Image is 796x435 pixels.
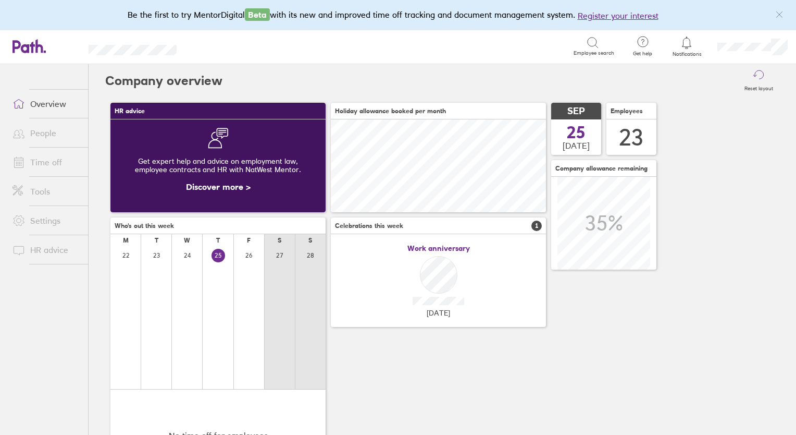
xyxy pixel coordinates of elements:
[619,124,644,151] div: 23
[247,237,251,244] div: F
[105,64,222,98] h2: Company overview
[205,41,231,51] div: Search
[578,9,658,22] button: Register your interest
[123,237,129,244] div: M
[216,237,220,244] div: T
[670,51,704,57] span: Notifications
[4,210,88,231] a: Settings
[567,124,586,141] span: 25
[4,93,88,114] a: Overview
[278,237,281,244] div: S
[335,107,446,115] span: Holiday allowance booked per month
[335,222,403,229] span: Celebrations this week
[4,239,88,260] a: HR advice
[738,82,779,92] label: Reset layout
[155,237,158,244] div: T
[4,123,88,143] a: People
[184,237,190,244] div: W
[115,222,174,229] span: Who's out this week
[128,8,669,22] div: Be the first to try MentorDigital with its new and improved time off tracking and document manage...
[4,152,88,173] a: Time off
[308,237,312,244] div: S
[531,221,542,231] span: 1
[245,8,270,21] span: Beta
[186,182,251,192] a: Discover more >
[115,107,145,115] span: HR advice
[670,35,704,57] a: Notifications
[567,106,585,117] span: SEP
[563,141,590,150] span: [DATE]
[427,309,450,317] span: [DATE]
[4,181,88,202] a: Tools
[626,51,660,57] span: Get help
[407,244,470,252] span: Work anniversary
[574,50,614,56] span: Employee search
[119,149,317,182] div: Get expert help and advice on employment law, employee contracts and HR with NatWest Mentor.
[738,64,779,98] button: Reset layout
[555,165,648,172] span: Company allowance remaining
[611,107,643,115] span: Employees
